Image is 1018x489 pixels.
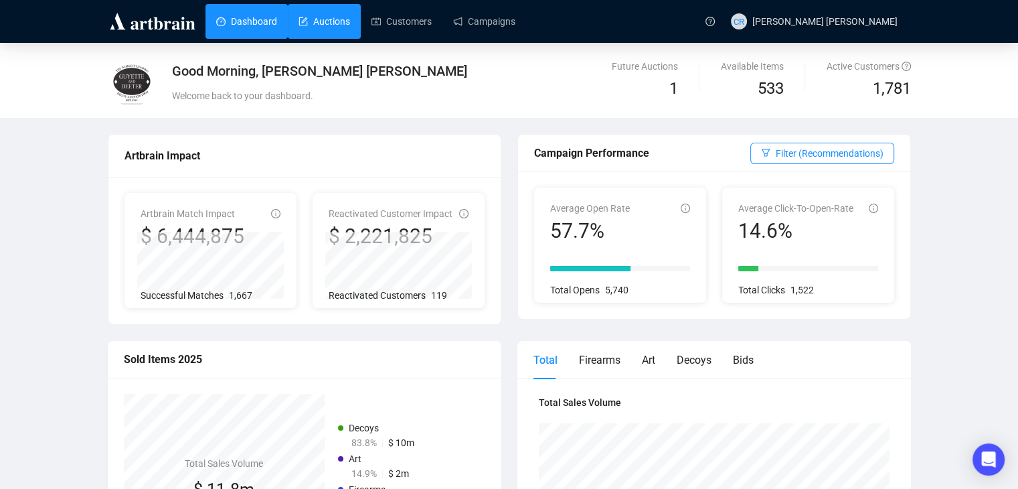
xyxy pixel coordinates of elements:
[141,208,235,219] span: Artbrain Match Impact
[705,17,715,26] span: question-circle
[229,290,252,301] span: 1,667
[550,203,630,214] span: Average Open Rate
[185,456,263,471] h4: Total Sales Volume
[790,285,814,295] span: 1,522
[172,62,640,80] div: Good Morning, [PERSON_NAME] [PERSON_NAME]
[299,4,350,39] a: Auctions
[124,351,485,368] div: Sold Items 2025
[459,209,469,218] span: info-circle
[669,79,678,98] span: 1
[388,468,409,479] span: $ 2m
[550,285,600,295] span: Total Opens
[539,395,889,410] h4: Total Sales Volume
[733,352,754,368] div: Bids
[216,4,277,39] a: Dashboard
[329,224,452,249] div: $ 2,221,825
[351,437,377,448] span: 83.8%
[431,290,447,301] span: 119
[869,204,878,213] span: info-circle
[271,209,280,218] span: info-circle
[550,218,630,244] div: 57.7%
[612,59,678,74] div: Future Auctions
[972,443,1005,476] div: Open Intercom Messenger
[738,203,853,214] span: Average Click-To-Open-Rate
[642,352,655,368] div: Art
[738,285,785,295] span: Total Clicks
[733,14,744,28] span: CR
[453,4,515,39] a: Campaigns
[902,62,911,71] span: question-circle
[677,352,711,368] div: Decoys
[371,4,432,39] a: Customers
[533,352,558,368] div: Total
[750,143,894,164] button: Filter (Recommendations)
[349,423,379,433] span: Decoys
[681,204,690,213] span: info-circle
[141,224,244,249] div: $ 6,444,875
[172,88,640,103] div: Welcome back to your dashboard.
[776,146,883,161] span: Filter (Recommendations)
[752,16,898,27] span: [PERSON_NAME] [PERSON_NAME]
[738,218,853,244] div: 14.6%
[141,290,224,301] span: Successful Matches
[351,468,377,479] span: 14.9%
[873,76,911,102] span: 1,781
[579,352,620,368] div: Firearms
[124,147,485,164] div: Artbrain Impact
[758,79,784,98] span: 533
[761,148,770,157] span: filter
[349,453,361,464] span: Art
[329,290,426,301] span: Reactivated Customers
[329,208,452,219] span: Reactivated Customer Impact
[108,60,155,107] img: guyette.jpg
[534,145,750,161] div: Campaign Performance
[388,437,414,448] span: $ 10m
[721,59,784,74] div: Available Items
[605,285,628,295] span: 5,740
[827,61,911,72] span: Active Customers
[108,11,197,32] img: logo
